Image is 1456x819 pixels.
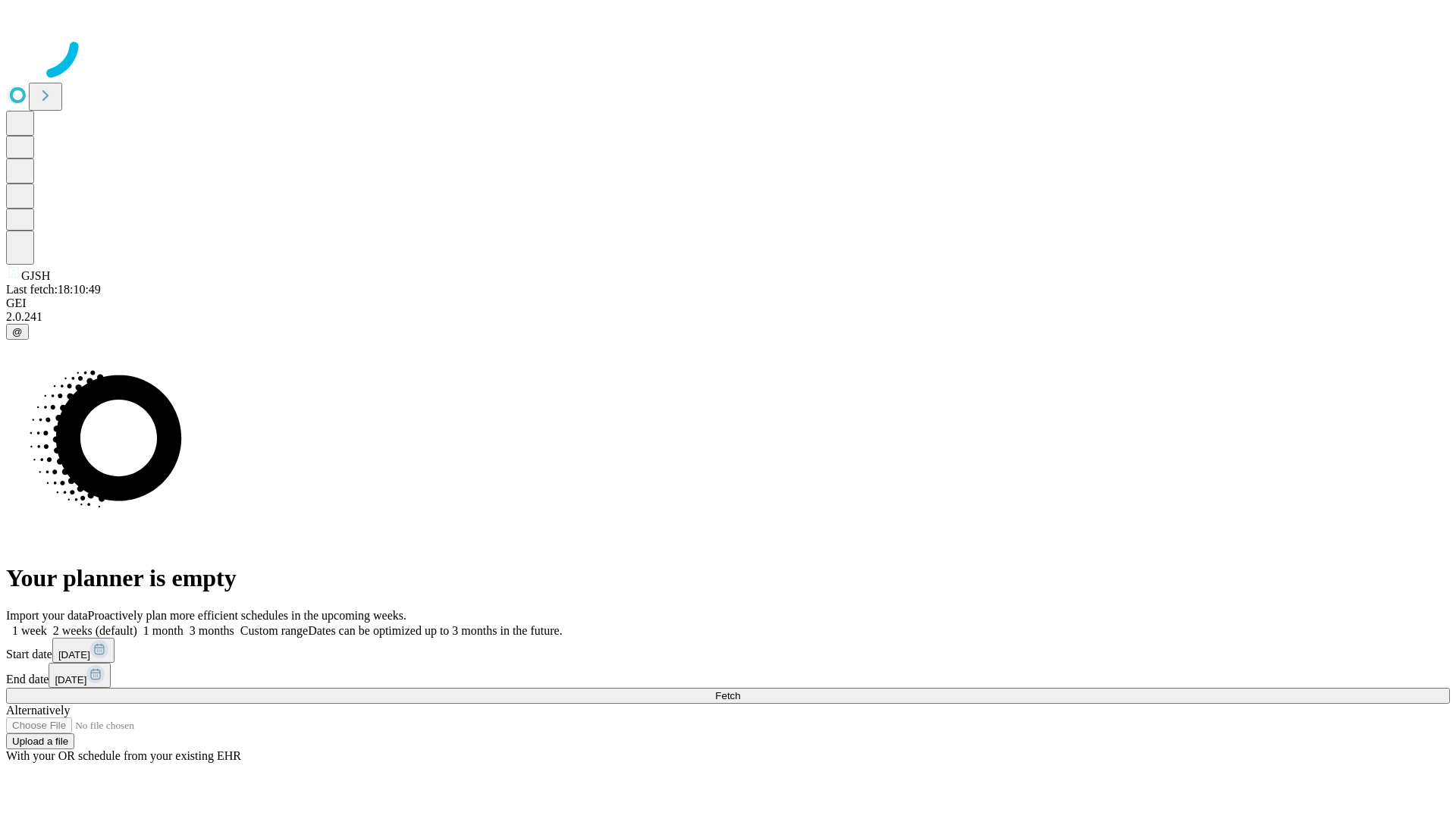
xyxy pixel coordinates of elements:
[53,624,137,637] span: 2 weeks (default)
[6,324,29,340] button: @
[21,269,50,282] span: GJSH
[52,638,115,663] button: [DATE]
[6,749,241,762] span: With your OR schedule from your existing EHR
[49,663,111,688] button: [DATE]
[6,688,1450,704] button: Fetch
[6,638,1450,663] div: Start date
[6,733,74,749] button: Upload a file
[6,609,88,622] span: Import your data
[715,690,740,701] span: Fetch
[308,624,562,637] span: Dates can be optimized up to 3 months in the future.
[6,704,70,717] span: Alternatively
[12,326,23,337] span: @
[190,624,234,637] span: 3 months
[55,674,86,686] span: [DATE]
[240,624,308,637] span: Custom range
[12,624,47,637] span: 1 week
[6,310,1450,324] div: 2.0.241
[143,624,184,637] span: 1 month
[6,297,1450,310] div: GEI
[6,564,1450,592] h1: Your planner is empty
[6,663,1450,688] div: End date
[58,649,90,661] span: [DATE]
[88,609,406,622] span: Proactively plan more efficient schedules in the upcoming weeks.
[6,283,101,296] span: Last fetch: 18:10:49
